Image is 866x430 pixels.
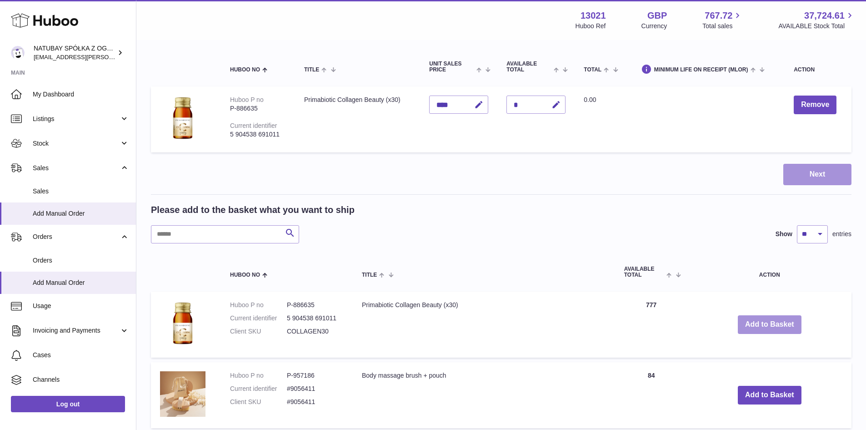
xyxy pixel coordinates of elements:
span: entries [832,230,851,238]
span: Orders [33,233,120,241]
dt: Huboo P no [230,371,287,380]
dt: Huboo P no [230,301,287,309]
span: Cases [33,351,129,359]
span: Usage [33,302,129,310]
strong: 13021 [581,10,606,22]
dt: Client SKU [230,327,287,336]
span: [EMAIL_ADDRESS][PERSON_NAME][DOMAIN_NAME] [34,53,182,61]
a: Log out [11,396,125,412]
img: Primabiotic Collagen Beauty (x30) [160,301,205,346]
td: Primabiotic Collagen Beauty (x30) [353,292,615,358]
span: Huboo no [230,67,260,73]
span: Title [362,272,377,278]
button: Next [783,164,851,185]
button: Remove [794,96,836,114]
label: Show [776,230,792,238]
span: Total [584,67,601,73]
dd: 5 904538 691011 [287,314,344,323]
span: Sales [33,164,120,172]
td: 84 [615,362,688,428]
dt: Client SKU [230,398,287,406]
span: Orders [33,256,129,265]
div: NATUBAY SPÓŁKA Z OGRANICZONĄ ODPOWIEDZIALNOŚCIĄ [34,44,115,61]
div: Currency [641,22,667,30]
td: Primabiotic Collagen Beauty (x30) [295,86,420,152]
div: Current identifier [230,122,277,129]
span: Channels [33,375,129,384]
span: AVAILABLE Stock Total [778,22,855,30]
dt: Current identifier [230,314,287,323]
span: 767.72 [705,10,732,22]
img: Body massage brush + pouch [160,371,205,417]
span: Add Manual Order [33,278,129,287]
dd: #9056411 [287,398,344,406]
button: Add to Basket [738,315,801,334]
span: Stock [33,139,120,148]
div: P-886635 [230,104,286,113]
dt: Current identifier [230,384,287,393]
div: Action [794,67,842,73]
button: Add to Basket [738,386,801,405]
th: Action [688,257,851,287]
dd: #9056411 [287,384,344,393]
span: Title [304,67,319,73]
td: 777 [615,292,688,358]
span: Sales [33,187,129,196]
div: Huboo P no [230,96,264,103]
span: Add Manual Order [33,209,129,218]
a: 37,724.61 AVAILABLE Stock Total [778,10,855,30]
span: Invoicing and Payments [33,326,120,335]
img: Primabiotic Collagen Beauty (x30) [160,96,205,141]
span: My Dashboard [33,90,129,99]
dd: P-886635 [287,301,344,309]
span: Minimum Life On Receipt (MLOR) [654,67,748,73]
dd: P-957186 [287,371,344,380]
dd: COLLAGEN30 [287,327,344,336]
span: AVAILABLE Total [506,61,551,73]
span: 0.00 [584,96,596,103]
div: 5 904538 691011 [230,130,286,139]
span: Unit Sales Price [429,61,474,73]
span: Huboo no [230,272,260,278]
span: Total sales [702,22,743,30]
img: kacper.antkowski@natubay.pl [11,46,25,60]
span: Listings [33,115,120,123]
td: Body massage brush + pouch [353,362,615,428]
a: 767.72 Total sales [702,10,743,30]
div: Huboo Ref [576,22,606,30]
span: AVAILABLE Total [624,266,665,278]
h2: Please add to the basket what you want to ship [151,204,355,216]
strong: GBP [647,10,667,22]
span: 37,724.61 [804,10,845,22]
